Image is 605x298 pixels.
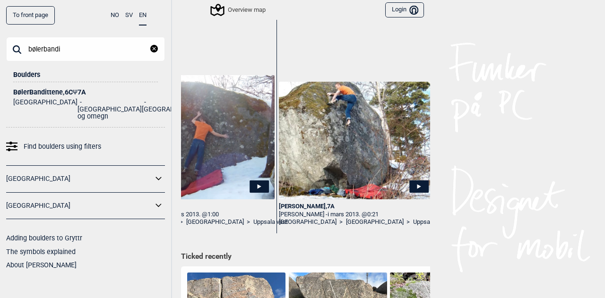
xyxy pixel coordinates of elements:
[125,6,133,25] button: SV
[73,88,78,96] span: Ψ
[279,211,434,219] div: [PERSON_NAME] -
[212,4,266,16] div: Overview map
[186,218,244,226] a: [GEOGRAPHIC_DATA]
[279,82,434,199] img: Emil pa Martin ma svetsen
[168,211,219,218] span: i mars 2013. @1:00
[253,218,288,226] a: Uppsala väst
[6,140,165,153] a: Find boulders using filters
[139,6,147,26] button: EN
[142,99,206,120] li: [GEOGRAPHIC_DATA]
[6,37,165,61] input: Search boulder name, location or collection
[385,2,424,18] button: Login
[247,218,250,226] span: >
[119,211,275,219] div: [PERSON_NAME] -
[111,6,119,25] button: NO
[339,218,343,226] span: >
[6,234,82,242] a: Adding boulders to Gryttr
[13,99,78,120] li: [GEOGRAPHIC_DATA]
[279,203,434,211] div: [PERSON_NAME] , 7A
[180,218,183,226] span: >
[406,218,410,226] span: >
[13,61,158,82] div: Boulders
[13,89,158,96] div: BølerBandittene , 6C 7A
[119,203,275,211] div: Sva, blod och tårar , 6C
[181,252,424,262] h1: Ticked recently
[6,6,55,25] a: To front page
[24,140,101,153] span: Find boulders using filters
[328,211,379,218] span: i mars 2013. @0:21
[279,218,337,226] a: [GEOGRAPHIC_DATA]
[119,75,275,199] img: Emil pa Sva blod och tarar
[78,99,142,120] li: [GEOGRAPHIC_DATA] og omegn
[6,172,153,186] a: [GEOGRAPHIC_DATA]
[413,218,448,226] a: Uppsala väst
[6,248,76,255] a: The symbols explained
[346,218,404,226] a: [GEOGRAPHIC_DATA]
[6,261,77,269] a: About [PERSON_NAME]
[6,199,153,213] a: [GEOGRAPHIC_DATA]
